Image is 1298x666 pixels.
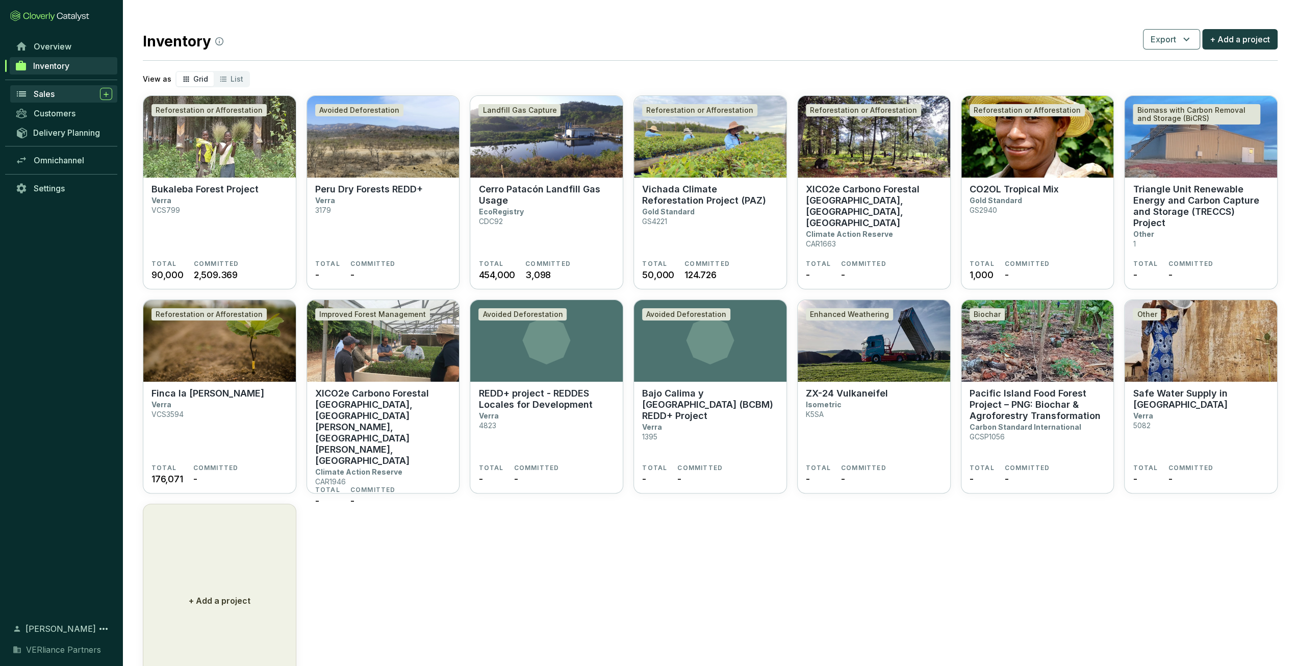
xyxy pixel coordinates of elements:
[10,85,117,103] a: Sales
[315,196,335,205] p: Verra
[34,183,65,193] span: Settings
[642,104,757,116] div: Reforestation or Afforestation
[151,308,267,320] div: Reforestation or Afforestation
[1151,33,1176,45] span: Export
[143,96,296,178] img: Bukaleba Forest Project
[307,96,460,178] img: Peru Dry Forests REDD+
[806,400,842,409] p: Isometric
[806,308,893,320] div: Enhanced Weathering
[193,75,208,83] span: Grid
[961,300,1114,494] a: Pacific Island Food Forest Project – PNG: Biochar & Agroforestry TransformationBiocharPacific Isl...
[1133,260,1158,268] span: TOTAL
[194,260,239,268] span: COMMITTED
[231,75,243,83] span: List
[806,104,921,116] div: Reforestation or Afforestation
[642,260,667,268] span: TOTAL
[315,104,403,116] div: Avoided Deforestation
[642,388,778,422] p: Bajo Calima y [GEOGRAPHIC_DATA] (BCBM) REDD+ Project
[478,421,496,430] p: 4823
[806,472,810,486] span: -
[970,388,1106,422] p: Pacific Island Food Forest Project – PNG: Biochar & Agroforestry Transformation
[642,207,695,216] p: Gold Standard
[478,217,502,226] p: CDC92
[470,96,623,178] img: Cerro Patacón Landfill Gas Usage
[970,206,997,214] p: GS2940
[151,410,184,418] p: VCS3594
[970,423,1081,431] p: Carbon Standard International
[1202,29,1278,50] button: + Add a project
[1124,300,1278,494] a: Safe Water Supply in ZambiaOtherSafe Water Supply in [GEOGRAPHIC_DATA]Verra5082TOTAL-COMMITTED-
[478,268,515,282] span: 454,000
[634,96,786,178] img: Vichada Climate Reforestation Project (PAZ)
[34,41,71,52] span: Overview
[1133,268,1137,282] span: -
[642,464,667,472] span: TOTAL
[350,486,396,494] span: COMMITTED
[151,388,264,399] p: Finca la [PERSON_NAME]
[970,196,1022,205] p: Gold Standard
[642,184,778,206] p: Vichada Climate Reforestation Project (PAZ)
[1168,472,1172,486] span: -
[143,95,296,289] a: Bukaleba Forest ProjectReforestation or AfforestationBukaleba Forest ProjectVerraVCS799TOTAL90,00...
[194,268,238,282] span: 2,509.369
[470,300,623,494] a: Avoided DeforestationREDD+ project - REDDES Locales for DevelopmentVerra4823TOTAL-COMMITTED-
[151,206,180,214] p: VCS799
[1168,260,1213,268] span: COMMITTED
[151,104,267,116] div: Reforestation or Afforestation
[307,95,460,289] a: Peru Dry Forests REDD+Avoided DeforestationPeru Dry Forests REDD+Verra3179TOTAL-COMMITTED-
[143,300,296,494] a: Finca la Paz IIReforestation or AfforestationFinca la [PERSON_NAME]VerraVCS3594TOTAL176,071COMMIT...
[315,494,319,508] span: -
[970,268,994,282] span: 1,000
[34,155,84,165] span: Omnichannel
[151,400,171,409] p: Verra
[525,268,551,282] span: 3,098
[10,57,117,75] a: Inventory
[478,472,482,486] span: -
[315,184,423,195] p: Peru Dry Forests REDD+
[642,268,674,282] span: 50,000
[10,152,117,169] a: Omnichannel
[470,95,623,289] a: Cerro Patacón Landfill Gas UsageLandfill Gas CaptureCerro Patacón Landfill Gas UsageEcoRegistryCD...
[684,268,717,282] span: 124.726
[193,472,197,486] span: -
[478,260,503,268] span: TOTAL
[970,472,974,486] span: -
[970,104,1085,116] div: Reforestation or Afforestation
[1124,95,1278,289] a: Triangle Unit Renewable Energy and Carbon Capture and Storage (TRECCS) ProjectBiomass with Carbon...
[315,388,451,466] p: XICO2e Carbono Forestal [GEOGRAPHIC_DATA], [GEOGRAPHIC_DATA][PERSON_NAME], [GEOGRAPHIC_DATA][PERS...
[307,300,460,382] img: XICO2e Carbono Forestal Ejido Noh Bec, Municipio de Felipe Carrillo Puerto, Estado de Quintana Ro...
[478,184,615,206] p: Cerro Patacón Landfill Gas Usage
[684,260,730,268] span: COMMITTED
[642,423,662,431] p: Verra
[151,184,259,195] p: Bukaleba Forest Project
[841,268,845,282] span: -
[10,38,117,55] a: Overview
[806,410,824,418] p: K5SA
[1133,184,1269,229] p: Triangle Unit Renewable Energy and Carbon Capture and Storage (TRECCS) Project
[34,108,75,118] span: Customers
[970,308,1005,320] div: Biochar
[1133,239,1135,248] p: 1
[478,464,503,472] span: TOTAL
[525,260,571,268] span: COMMITTED
[315,268,319,282] span: -
[1005,260,1050,268] span: COMMITTED
[151,268,184,282] span: 90,000
[1210,33,1270,45] span: + Add a project
[1005,472,1009,486] span: -
[633,300,787,494] a: Avoided DeforestationBajo Calima y [GEOGRAPHIC_DATA] (BCBM) REDD+ ProjectVerra1395TOTAL-COMMITTED-
[642,432,657,441] p: 1395
[1125,300,1277,382] img: Safe Water Supply in Zambia
[1143,29,1200,50] button: Export
[189,595,250,607] p: + Add a project
[1133,411,1153,420] p: Verra
[315,467,402,476] p: Climate Action Reserve
[970,432,1005,441] p: GCSP1056
[478,207,523,216] p: EcoRegistry
[1133,464,1158,472] span: TOTAL
[175,71,250,87] div: segmented control
[841,260,886,268] span: COMMITTED
[798,300,950,382] img: ZX-24 Vulkaneifel
[797,300,951,494] a: ZX-24 VulkaneifelEnhanced WeatheringZX-24 VulkaneifelIsometricK5SATOTAL-COMMITTED-
[151,464,176,472] span: TOTAL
